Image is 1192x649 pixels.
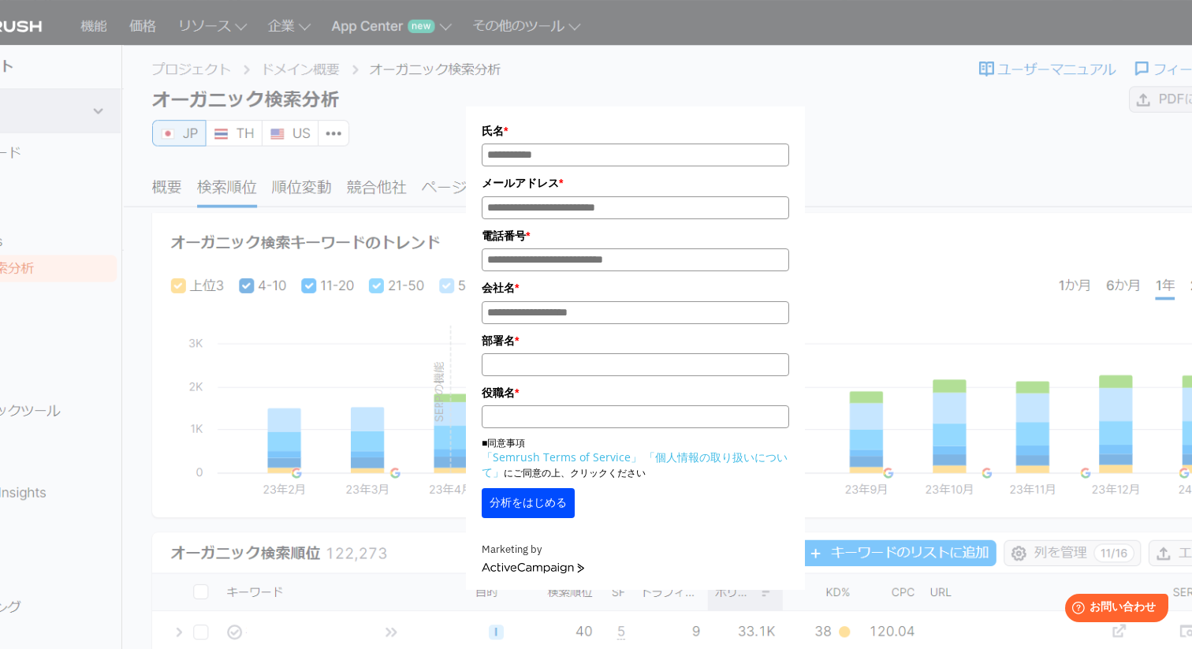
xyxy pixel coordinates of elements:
label: 会社名 [482,279,789,297]
a: 「個人情報の取り扱いについて」 [482,449,788,479]
label: 役職名 [482,384,789,401]
label: 氏名 [482,122,789,140]
iframe: Help widget launcher [1052,587,1175,632]
a: 「Semrush Terms of Service」 [482,449,642,464]
button: 分析をはじめる [482,488,575,518]
label: 部署名 [482,332,789,349]
div: Marketing by [482,542,789,558]
label: メールアドレス [482,174,789,192]
p: ■同意事項 にご同意の上、クリックください [482,436,789,480]
label: 電話番号 [482,227,789,244]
